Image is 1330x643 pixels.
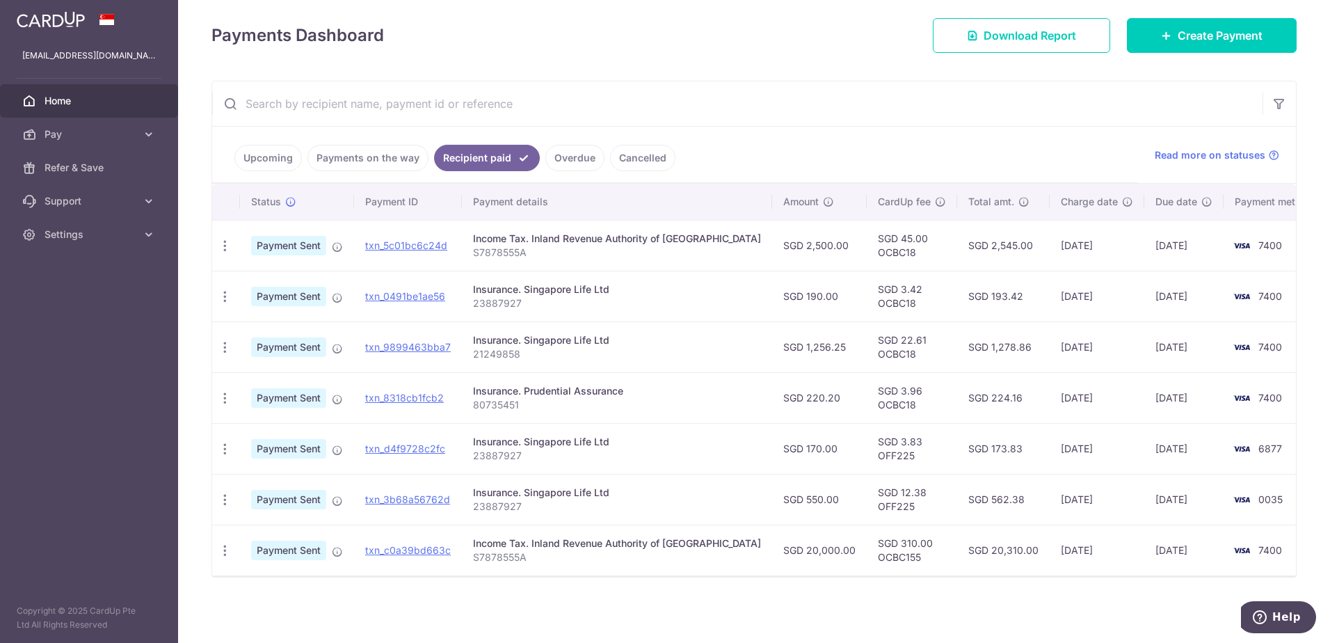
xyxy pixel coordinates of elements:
a: txn_3b68a56762d [365,493,450,505]
td: [DATE] [1144,220,1224,271]
div: Insurance. Singapore Life Ltd [473,435,761,449]
td: [DATE] [1050,423,1144,474]
td: [DATE] [1050,220,1144,271]
td: SGD 22.61 OCBC18 [867,321,957,372]
img: Bank Card [1228,339,1256,356]
span: Payment Sent [251,287,326,306]
div: Income Tax. Inland Revenue Authority of [GEOGRAPHIC_DATA] [473,537,761,550]
td: SGD 12.38 OFF225 [867,474,957,525]
a: txn_d4f9728c2fc [365,443,445,454]
td: SGD 20,310.00 [957,525,1050,575]
input: Search by recipient name, payment id or reference [212,81,1263,126]
span: Charge date [1061,195,1118,209]
span: Home [45,94,136,108]
a: Recipient paid [434,145,540,171]
td: SGD 220.20 [772,372,867,423]
th: Payment details [462,184,772,220]
div: Insurance. Singapore Life Ltd [473,283,761,296]
span: 7400 [1258,290,1282,302]
td: [DATE] [1144,525,1224,575]
h4: Payments Dashboard [211,23,384,48]
td: SGD 3.96 OCBC18 [867,372,957,423]
p: 80735451 [473,398,761,412]
span: Payment Sent [251,338,326,357]
td: SGD 550.00 [772,474,867,525]
a: txn_8318cb1fcb2 [365,392,444,404]
td: SGD 190.00 [772,271,867,321]
p: 23887927 [473,449,761,463]
td: SGD 193.42 [957,271,1050,321]
span: Refer & Save [45,161,136,175]
a: txn_0491be1ae56 [365,290,445,302]
span: Due date [1155,195,1197,209]
div: Insurance. Prudential Assurance [473,384,761,398]
td: SGD 3.83 OFF225 [867,423,957,474]
span: Payment Sent [251,541,326,560]
td: SGD 173.83 [957,423,1050,474]
span: Payment Sent [251,490,326,509]
div: Insurance. Singapore Life Ltd [473,486,761,500]
div: Income Tax. Inland Revenue Authority of [GEOGRAPHIC_DATA] [473,232,761,246]
span: Download Report [984,27,1076,44]
span: Amount [783,195,819,209]
a: txn_5c01bc6c24d [365,239,447,251]
a: Read more on statuses [1155,148,1279,162]
a: Upcoming [234,145,302,171]
div: Insurance. Singapore Life Ltd [473,333,761,347]
th: Payment method [1224,184,1329,220]
span: Settings [45,228,136,241]
a: txn_c0a39bd663c [365,544,451,556]
td: [DATE] [1144,321,1224,372]
span: CardUp fee [878,195,931,209]
img: Bank Card [1228,390,1256,406]
a: Create Payment [1127,18,1297,53]
td: [DATE] [1144,372,1224,423]
td: SGD 2,500.00 [772,220,867,271]
td: SGD 170.00 [772,423,867,474]
td: SGD 3.42 OCBC18 [867,271,957,321]
td: SGD 20,000.00 [772,525,867,575]
span: 7400 [1258,544,1282,556]
p: S7878555A [473,550,761,564]
p: 21249858 [473,347,761,361]
span: 7400 [1258,341,1282,353]
td: SGD 45.00 OCBC18 [867,220,957,271]
td: [DATE] [1144,423,1224,474]
span: 0035 [1258,493,1283,505]
td: [DATE] [1050,321,1144,372]
a: Download Report [933,18,1110,53]
td: [DATE] [1144,271,1224,321]
td: SGD 2,545.00 [957,220,1050,271]
td: SGD 310.00 OCBC155 [867,525,957,575]
span: Support [45,194,136,208]
a: Overdue [545,145,604,171]
a: txn_9899463bba7 [365,341,451,353]
td: [DATE] [1144,474,1224,525]
span: Pay [45,127,136,141]
span: Payment Sent [251,439,326,459]
p: S7878555A [473,246,761,260]
a: Payments on the way [307,145,428,171]
td: [DATE] [1050,372,1144,423]
a: Cancelled [610,145,675,171]
td: [DATE] [1050,525,1144,575]
td: SGD 224.16 [957,372,1050,423]
img: Bank Card [1228,491,1256,508]
img: Bank Card [1228,440,1256,457]
span: Payment Sent [251,236,326,255]
p: 23887927 [473,296,761,310]
p: [EMAIL_ADDRESS][DOMAIN_NAME] [22,49,156,63]
td: SGD 1,256.25 [772,321,867,372]
span: 7400 [1258,392,1282,404]
span: Read more on statuses [1155,148,1265,162]
span: 7400 [1258,239,1282,251]
th: Payment ID [354,184,462,220]
span: Status [251,195,281,209]
td: SGD 562.38 [957,474,1050,525]
td: [DATE] [1050,271,1144,321]
td: SGD 1,278.86 [957,321,1050,372]
img: Bank Card [1228,288,1256,305]
span: Total amt. [968,195,1014,209]
span: Payment Sent [251,388,326,408]
img: Bank Card [1228,542,1256,559]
